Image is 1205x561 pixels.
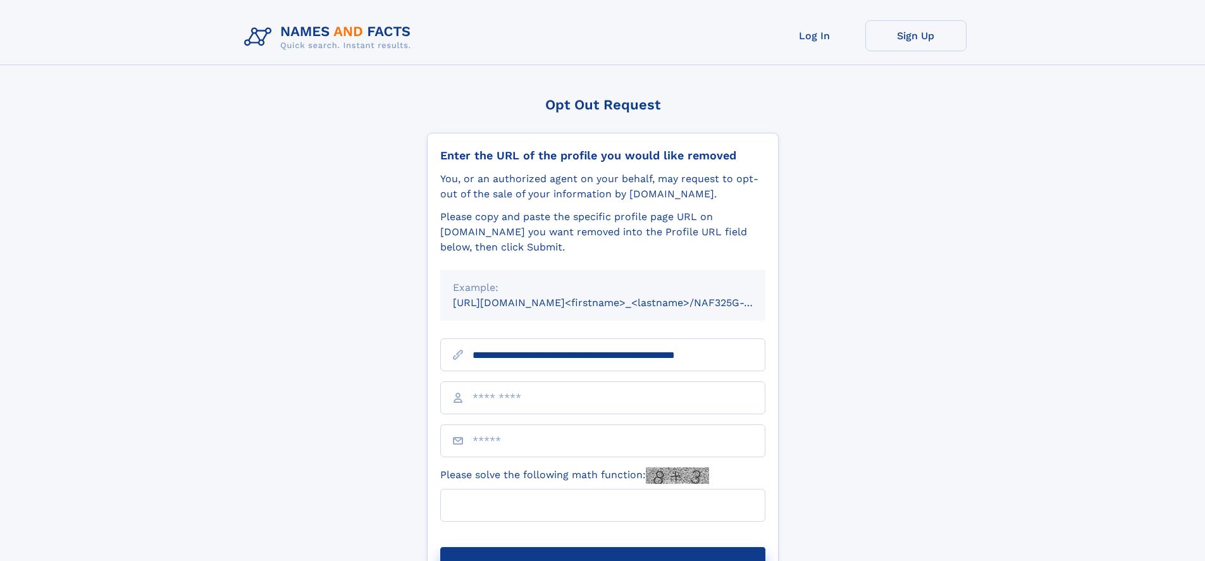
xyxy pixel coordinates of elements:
[239,20,421,54] img: Logo Names and Facts
[764,20,865,51] a: Log In
[453,297,789,309] small: [URL][DOMAIN_NAME]<firstname>_<lastname>/NAF325G-xxxxxxxx
[440,467,709,484] label: Please solve the following math function:
[427,97,779,113] div: Opt Out Request
[453,280,753,295] div: Example:
[440,149,765,163] div: Enter the URL of the profile you would like removed
[865,20,967,51] a: Sign Up
[440,209,765,255] div: Please copy and paste the specific profile page URL on [DOMAIN_NAME] you want removed into the Pr...
[440,171,765,202] div: You, or an authorized agent on your behalf, may request to opt-out of the sale of your informatio...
